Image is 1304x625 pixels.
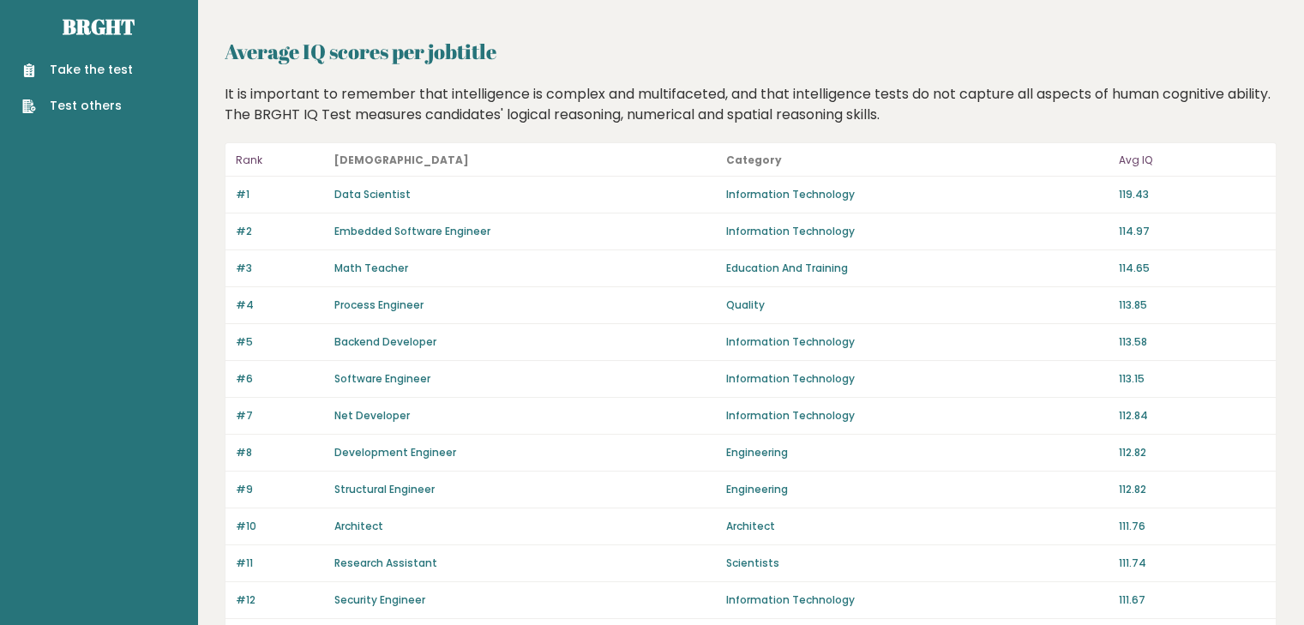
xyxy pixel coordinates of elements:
a: Brght [63,13,135,40]
p: 111.67 [1119,592,1265,608]
p: Education And Training [726,261,1108,276]
p: Information Technology [726,371,1108,387]
p: #4 [236,297,324,313]
p: #11 [236,556,324,571]
p: #1 [236,187,324,202]
p: #5 [236,334,324,350]
a: Process Engineer [334,297,424,312]
p: 113.15 [1119,371,1265,387]
p: #7 [236,408,324,424]
p: #9 [236,482,324,497]
a: Architect [334,519,383,533]
a: Net Developer [334,408,410,423]
p: Engineering [726,482,1108,497]
p: #3 [236,261,324,276]
a: Take the test [22,61,133,79]
div: It is important to remember that intelligence is complex and multifaceted, and that intelligence ... [219,84,1283,125]
b: Category [726,153,782,167]
p: 114.65 [1119,261,1265,276]
a: Backend Developer [334,334,436,349]
p: Information Technology [726,408,1108,424]
a: Math Teacher [334,261,408,275]
p: #12 [236,592,324,608]
a: Structural Engineer [334,482,435,496]
p: #10 [236,519,324,534]
a: Security Engineer [334,592,425,607]
p: Architect [726,519,1108,534]
a: Development Engineer [334,445,456,460]
a: Embedded Software Engineer [334,224,490,238]
p: #8 [236,445,324,460]
p: Information Technology [726,187,1108,202]
p: Avg IQ [1119,150,1265,171]
h2: Average IQ scores per jobtitle [225,36,1277,67]
a: Software Engineer [334,371,430,386]
p: 112.82 [1119,445,1265,460]
p: 111.74 [1119,556,1265,571]
p: 111.76 [1119,519,1265,534]
p: Information Technology [726,334,1108,350]
p: Engineering [726,445,1108,460]
p: #2 [236,224,324,239]
p: 112.84 [1119,408,1265,424]
p: 113.85 [1119,297,1265,313]
p: Scientists [726,556,1108,571]
b: [DEMOGRAPHIC_DATA] [334,153,469,167]
p: Information Technology [726,592,1108,608]
a: Research Assistant [334,556,437,570]
a: Test others [22,97,133,115]
p: 114.97 [1119,224,1265,239]
p: 119.43 [1119,187,1265,202]
p: 112.82 [1119,482,1265,497]
p: Rank [236,150,324,171]
p: Quality [726,297,1108,313]
a: Data Scientist [334,187,411,201]
p: #6 [236,371,324,387]
p: 113.58 [1119,334,1265,350]
p: Information Technology [726,224,1108,239]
